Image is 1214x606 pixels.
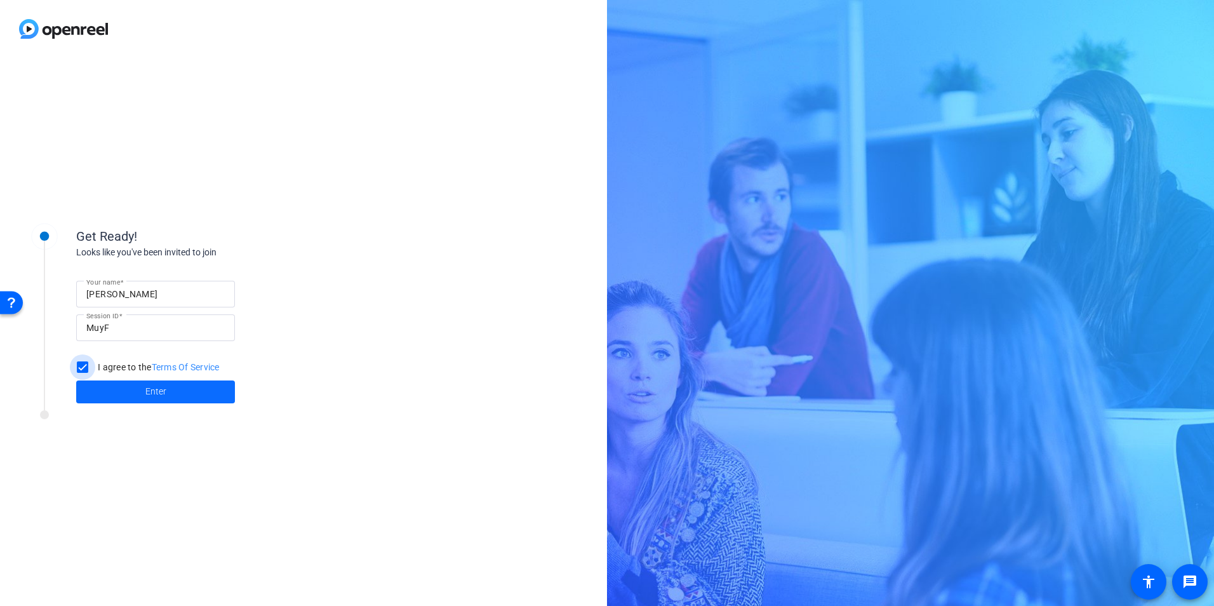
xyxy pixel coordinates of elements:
[86,278,120,286] mat-label: Your name
[152,362,220,372] a: Terms Of Service
[76,246,330,259] div: Looks like you've been invited to join
[76,380,235,403] button: Enter
[1182,574,1197,589] mat-icon: message
[86,312,119,320] mat-label: Session ID
[1141,574,1156,589] mat-icon: accessibility
[145,385,166,398] span: Enter
[76,227,330,246] div: Get Ready!
[95,361,220,374] label: I agree to the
